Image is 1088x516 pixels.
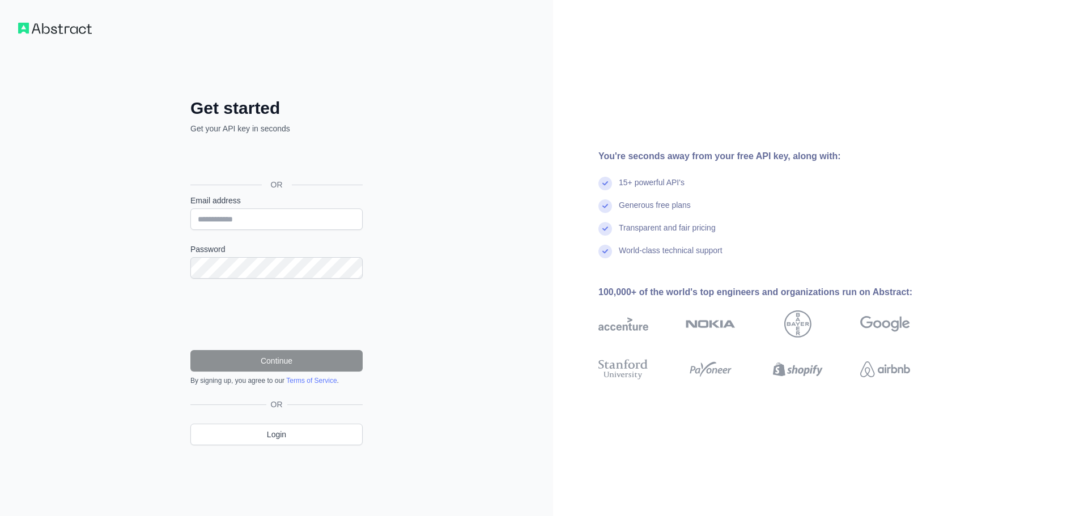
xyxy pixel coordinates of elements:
div: Transparent and fair pricing [619,222,716,245]
img: check mark [598,199,612,213]
div: By signing up, you agree to our . [190,376,363,385]
div: Generous free plans [619,199,691,222]
div: You're seconds away from your free API key, along with: [598,150,946,163]
span: OR [266,399,287,410]
img: shopify [773,357,823,382]
p: Get your API key in seconds [190,123,363,134]
img: check mark [598,245,612,258]
img: check mark [598,222,612,236]
img: payoneer [686,357,736,382]
div: World-class technical support [619,245,722,267]
img: bayer [784,310,811,338]
img: nokia [686,310,736,338]
div: 100,000+ of the world's top engineers and organizations run on Abstract: [598,285,946,299]
h2: Get started [190,98,363,118]
iframe: reCAPTCHA [190,292,363,336]
label: Password [190,244,363,255]
div: 15+ powerful API's [619,177,685,199]
span: OR [262,179,292,190]
img: airbnb [860,357,910,382]
button: Continue [190,350,363,372]
img: stanford university [598,357,648,382]
img: google [860,310,910,338]
iframe: Sign in with Google Button [185,147,366,172]
a: Login [190,424,363,445]
img: accenture [598,310,648,338]
img: Workflow [18,23,92,34]
img: check mark [598,177,612,190]
a: Terms of Service [286,377,337,385]
label: Email address [190,195,363,206]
